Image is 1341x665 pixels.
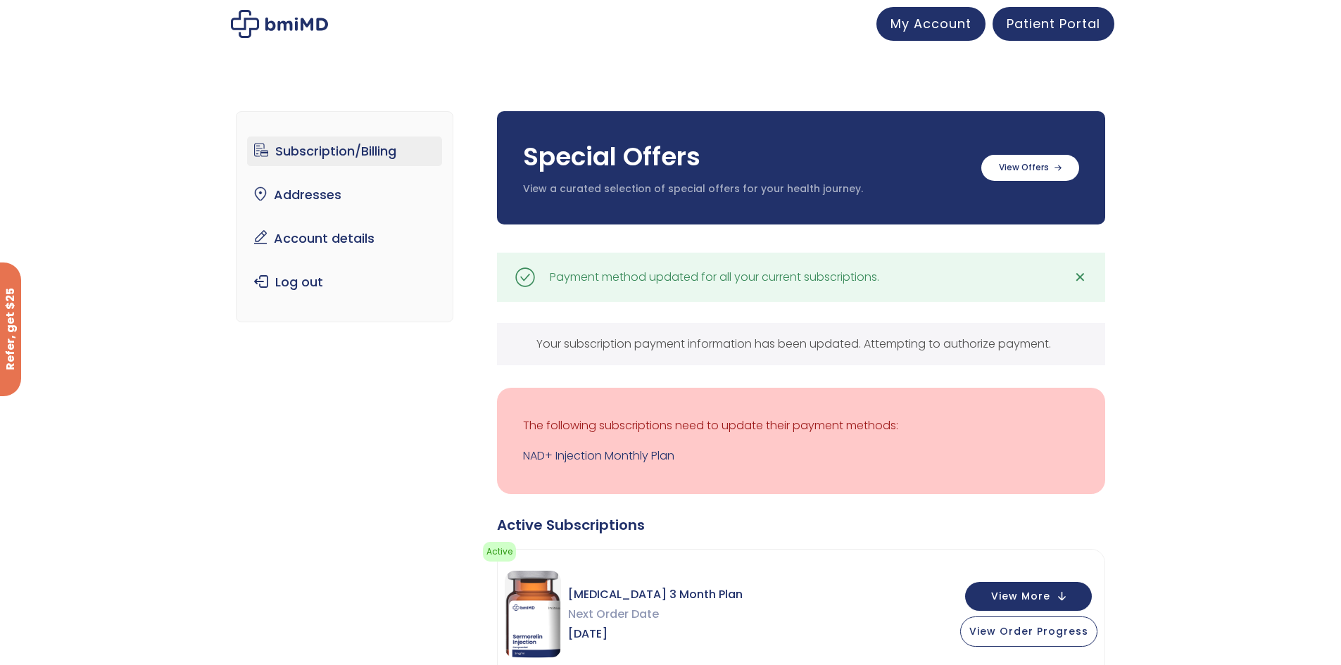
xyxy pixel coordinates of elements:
span: Patient Portal [1007,15,1100,32]
span: Next Order Date [568,604,743,624]
button: View More [965,582,1092,611]
span: ✕ [1074,267,1086,287]
a: Patient Portal [993,7,1114,41]
img: Sermorelin 3 Month Plan [505,571,561,658]
span: Active [483,542,516,562]
a: Account details [247,224,442,253]
div: Payment method updated for all your current subscriptions. [550,267,879,287]
p: The following subscriptions need to update their payment methods: [523,416,1079,436]
span: [MEDICAL_DATA] 3 Month Plan [568,585,743,604]
h3: Special Offers [523,139,967,175]
nav: Account pages [236,111,453,322]
span: View More [991,592,1050,601]
span: [DATE] [568,624,743,644]
div: Active Subscriptions [497,515,1105,535]
span: My Account [890,15,971,32]
a: NAD+ Injection Monthly Plan [523,446,1079,466]
div: Your subscription payment information has been updated. Attempting to authorize payment. [497,323,1105,365]
span: View Order Progress [969,624,1088,638]
a: Log out [247,267,442,297]
p: View a curated selection of special offers for your health journey. [523,182,967,196]
a: My Account [876,7,986,41]
a: Addresses [247,180,442,210]
a: ✕ [1066,263,1095,291]
img: My account [231,10,328,38]
button: View Order Progress [960,616,1097,647]
a: Subscription/Billing [247,137,442,166]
